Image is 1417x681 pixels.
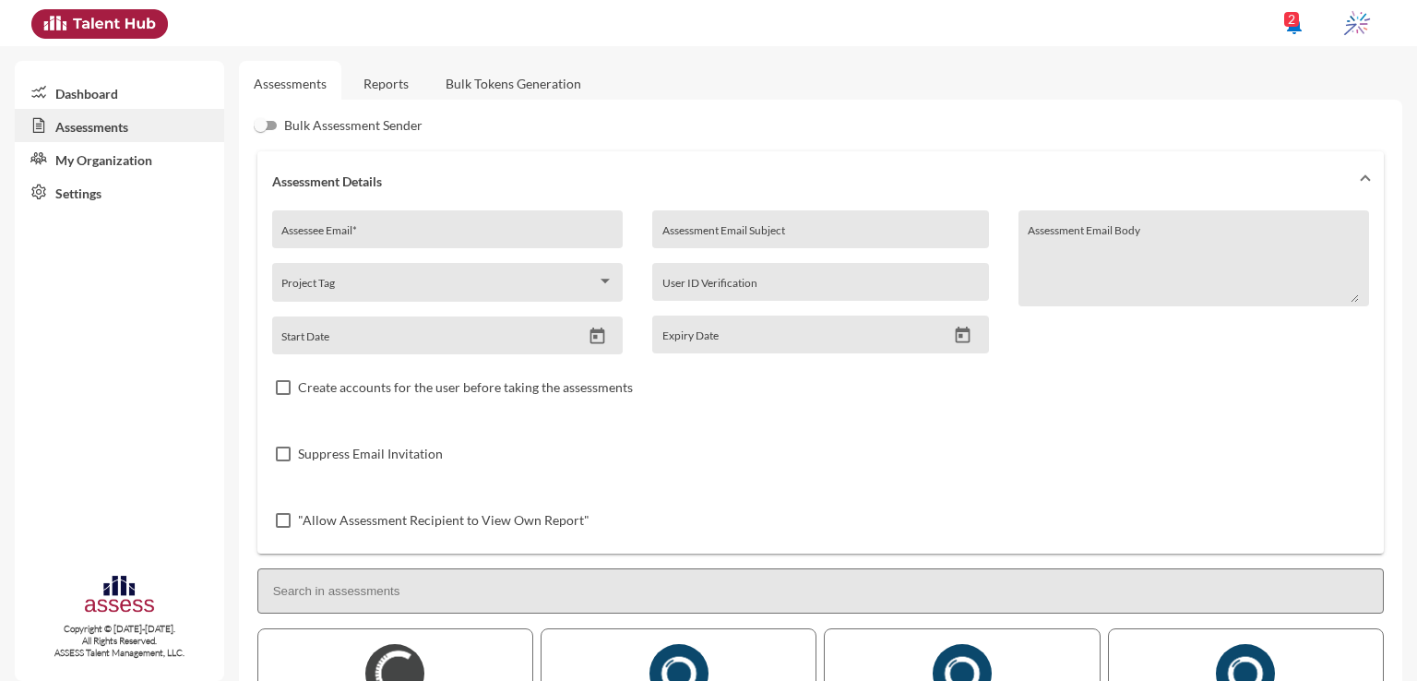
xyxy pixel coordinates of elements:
[272,173,1347,189] mat-panel-title: Assessment Details
[15,109,224,142] a: Assessments
[284,114,423,137] span: Bulk Assessment Sender
[257,151,1384,210] mat-expansion-panel-header: Assessment Details
[15,142,224,175] a: My Organization
[257,210,1384,554] div: Assessment Details
[581,327,613,346] button: Open calendar
[1284,12,1299,27] div: 2
[257,568,1384,614] input: Search in assessments
[947,326,979,345] button: Open calendar
[298,509,589,532] span: "Allow Assessment Recipient to View Own Report"
[349,61,423,106] a: Reports
[254,76,327,91] a: Assessments
[298,376,633,399] span: Create accounts for the user before taking the assessments
[15,175,224,209] a: Settings
[1283,14,1305,36] mat-icon: notifications
[83,573,156,618] img: assesscompany-logo.png
[15,76,224,109] a: Dashboard
[15,623,224,659] p: Copyright © [DATE]-[DATE]. All Rights Reserved. ASSESS Talent Management, LLC.
[431,61,596,106] a: Bulk Tokens Generation
[298,443,443,465] span: Suppress Email Invitation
